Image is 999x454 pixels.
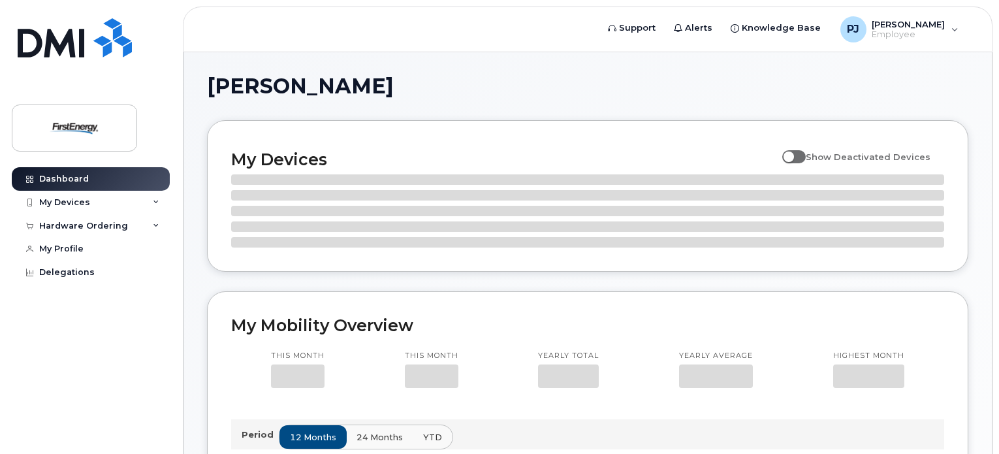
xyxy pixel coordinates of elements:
h2: My Devices [231,150,776,169]
span: Show Deactivated Devices [806,152,930,162]
span: [PERSON_NAME] [207,76,394,96]
p: Highest month [833,351,904,361]
h2: My Mobility Overview [231,316,944,335]
p: Yearly total [538,351,599,361]
span: YTD [423,431,442,444]
p: Yearly average [679,351,753,361]
p: This month [405,351,458,361]
input: Show Deactivated Devices [782,144,793,155]
p: Period [242,429,279,441]
span: 24 months [357,431,403,444]
p: This month [271,351,325,361]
